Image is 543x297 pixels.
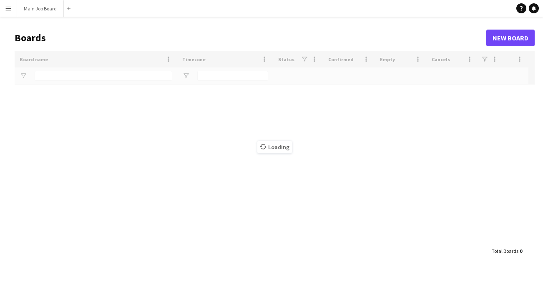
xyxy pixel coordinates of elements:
[492,248,518,254] span: Total Boards
[15,32,486,44] h1: Boards
[520,248,522,254] span: 0
[257,141,292,153] span: Loading
[492,243,522,259] div: :
[486,30,535,46] a: New Board
[17,0,64,17] button: Main Job Board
